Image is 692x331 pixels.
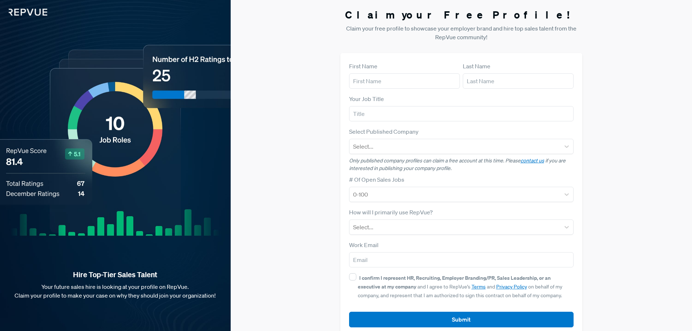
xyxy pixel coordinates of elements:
p: Only published company profiles can claim a free account at this time. Please if you are interest... [349,157,574,172]
label: Work Email [349,241,379,249]
input: Email [349,252,574,267]
span: and I agree to RepVue’s and on behalf of my company, and represent that I am authorized to sign t... [358,275,562,299]
label: # Of Open Sales Jobs [349,175,404,184]
label: Your Job Title [349,94,384,103]
input: First Name [349,73,460,89]
label: First Name [349,62,377,70]
button: Submit [349,312,574,327]
strong: I confirm I represent HR, Recruiting, Employer Branding/PR, Sales Leadership, or an executive at ... [358,274,551,290]
a: Privacy Policy [496,283,527,290]
label: How will I primarily use RepVue? [349,208,433,217]
a: contact us [521,157,544,164]
strong: Hire Top-Tier Sales Talent [12,270,219,279]
p: Claim your free profile to showcase your employer brand and hire top sales talent from the RepVue... [340,24,583,41]
input: Title [349,106,574,121]
label: Select Published Company [349,127,418,136]
label: Last Name [463,62,490,70]
a: Terms [472,283,486,290]
p: Your future sales hire is looking at your profile on RepVue. Claim your profile to make your case... [12,282,219,300]
h3: Claim your Free Profile! [340,9,583,21]
input: Last Name [463,73,574,89]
